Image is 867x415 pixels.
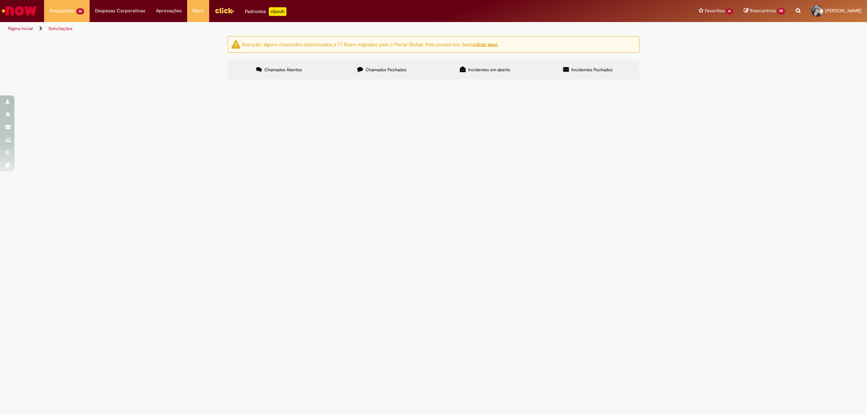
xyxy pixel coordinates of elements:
span: 36 [76,8,84,14]
span: [PERSON_NAME] [825,8,862,14]
span: 41 [726,8,733,14]
span: Chamados Fechados [366,67,407,73]
span: Incidentes Fechados [571,67,613,73]
span: Requisições [49,7,75,14]
span: More [193,7,204,14]
span: Rascunhos [750,7,776,14]
a: Página inicial [8,26,33,31]
img: ServiceNow [1,4,38,18]
span: Aprovações [156,7,182,14]
a: clicar aqui. [474,41,498,47]
div: Padroniza [245,7,286,16]
ul: Trilhas de página [5,22,573,35]
img: click_logo_yellow_360x200.png [215,5,234,16]
span: Chamados Abertos [264,67,302,73]
span: Incidentes em aberto [468,67,510,73]
a: Rascunhos [744,8,785,14]
p: +GenAi [269,7,286,16]
span: 10 [777,8,785,14]
span: Favoritos [705,7,725,14]
span: Despesas Corporativas [95,7,145,14]
a: Solicitações [48,26,73,31]
ng-bind-html: Atenção: alguns chamados relacionados a T.I foram migrados para o Portal Global. Para acessá-los,... [242,41,498,47]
